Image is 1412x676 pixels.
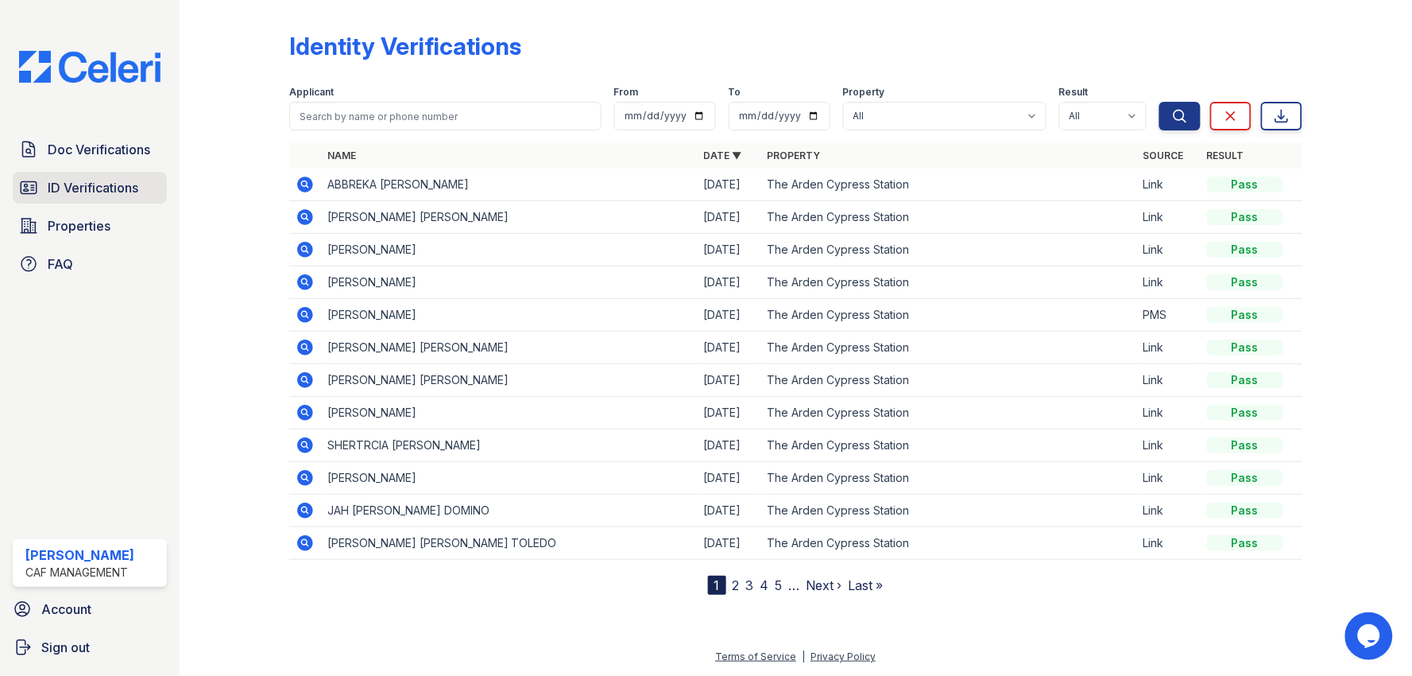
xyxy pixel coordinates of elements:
div: 1 [708,576,726,595]
td: The Arden Cypress Station [760,462,1137,495]
td: [PERSON_NAME] [321,234,697,266]
td: The Arden Cypress Station [760,266,1137,299]
label: Result [1059,86,1089,99]
td: [PERSON_NAME] [PERSON_NAME] [321,332,697,364]
a: Doc Verifications [13,134,167,165]
td: SHERTRCIA [PERSON_NAME] [321,429,697,462]
a: Last » [849,577,884,593]
td: [DATE] [697,234,760,266]
div: Identity Verifications [289,32,521,60]
a: Next › [807,577,842,593]
a: Account [6,593,173,625]
td: The Arden Cypress Station [760,495,1137,527]
td: [PERSON_NAME] [321,462,697,495]
td: ABBREKA [PERSON_NAME] [321,169,697,201]
div: [PERSON_NAME] [25,546,134,565]
span: Sign out [41,638,90,657]
label: Applicant [289,86,334,99]
div: Pass [1207,340,1283,355]
td: The Arden Cypress Station [760,364,1137,397]
label: From [614,86,639,99]
td: [DATE] [697,299,760,332]
td: The Arden Cypress Station [760,234,1137,266]
label: Property [843,86,885,99]
td: [PERSON_NAME] [PERSON_NAME] [321,201,697,234]
td: [DATE] [697,332,760,364]
label: To [729,86,741,99]
div: Pass [1207,242,1283,258]
div: CAF Management [25,565,134,581]
span: … [789,576,800,595]
td: The Arden Cypress Station [760,332,1137,364]
div: Pass [1207,470,1283,486]
span: Account [41,600,91,619]
td: [DATE] [697,201,760,234]
td: Link [1137,495,1201,527]
div: Pass [1207,372,1283,388]
a: 2 [733,577,740,593]
td: [PERSON_NAME] [321,266,697,299]
td: [PERSON_NAME] [321,299,697,332]
img: CE_Logo_Blue-a8612792a0a2168367f1c8372b55b34899dd931a85d93a1a3d3e32e68fde9ad4.png [6,51,173,83]
div: Pass [1207,535,1283,551]
td: [DATE] [697,495,760,527]
div: Pass [1207,437,1283,453]
td: Link [1137,266,1201,299]
td: Link [1137,462,1201,495]
a: Terms of Service [715,651,796,662]
a: 5 [776,577,783,593]
a: FAQ [13,248,167,280]
td: Link [1137,397,1201,429]
td: [DATE] [697,169,760,201]
input: Search by name or phone number [289,102,602,130]
td: [PERSON_NAME] [PERSON_NAME] TOLEDO [321,527,697,560]
td: The Arden Cypress Station [760,201,1137,234]
td: Link [1137,527,1201,560]
td: [DATE] [697,397,760,429]
span: ID Verifications [48,178,138,197]
td: Link [1137,332,1201,364]
div: | [802,651,805,662]
div: Pass [1207,177,1283,192]
td: Link [1137,234,1201,266]
a: Name [327,150,356,161]
td: [DATE] [697,527,760,560]
td: The Arden Cypress Station [760,397,1137,429]
iframe: chat widget [1345,612,1396,660]
td: The Arden Cypress Station [760,169,1137,201]
td: [DATE] [697,266,760,299]
td: [DATE] [697,364,760,397]
span: FAQ [48,254,73,274]
a: Result [1207,150,1244,161]
a: ID Verifications [13,172,167,204]
td: [DATE] [697,429,760,462]
span: Properties [48,216,110,235]
a: Privacy Policy [810,651,876,662]
div: Pass [1207,503,1283,519]
td: [PERSON_NAME] [PERSON_NAME] [321,364,697,397]
td: [DATE] [697,462,760,495]
a: Property [767,150,820,161]
div: Pass [1207,405,1283,421]
td: The Arden Cypress Station [760,299,1137,332]
td: Link [1137,429,1201,462]
div: Pass [1207,274,1283,290]
td: PMS [1137,299,1201,332]
td: Link [1137,201,1201,234]
div: Pass [1207,209,1283,225]
a: 4 [760,577,769,593]
td: JAH [PERSON_NAME] DOMINO [321,495,697,527]
td: Link [1137,364,1201,397]
span: Doc Verifications [48,140,150,159]
td: The Arden Cypress Station [760,429,1137,462]
td: [PERSON_NAME] [321,397,697,429]
a: Sign out [6,631,173,663]
td: The Arden Cypress Station [760,527,1137,560]
div: Pass [1207,307,1283,323]
a: Properties [13,210,167,242]
td: Link [1137,169,1201,201]
a: Source [1143,150,1184,161]
a: Date ▼ [703,150,741,161]
a: 3 [746,577,754,593]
